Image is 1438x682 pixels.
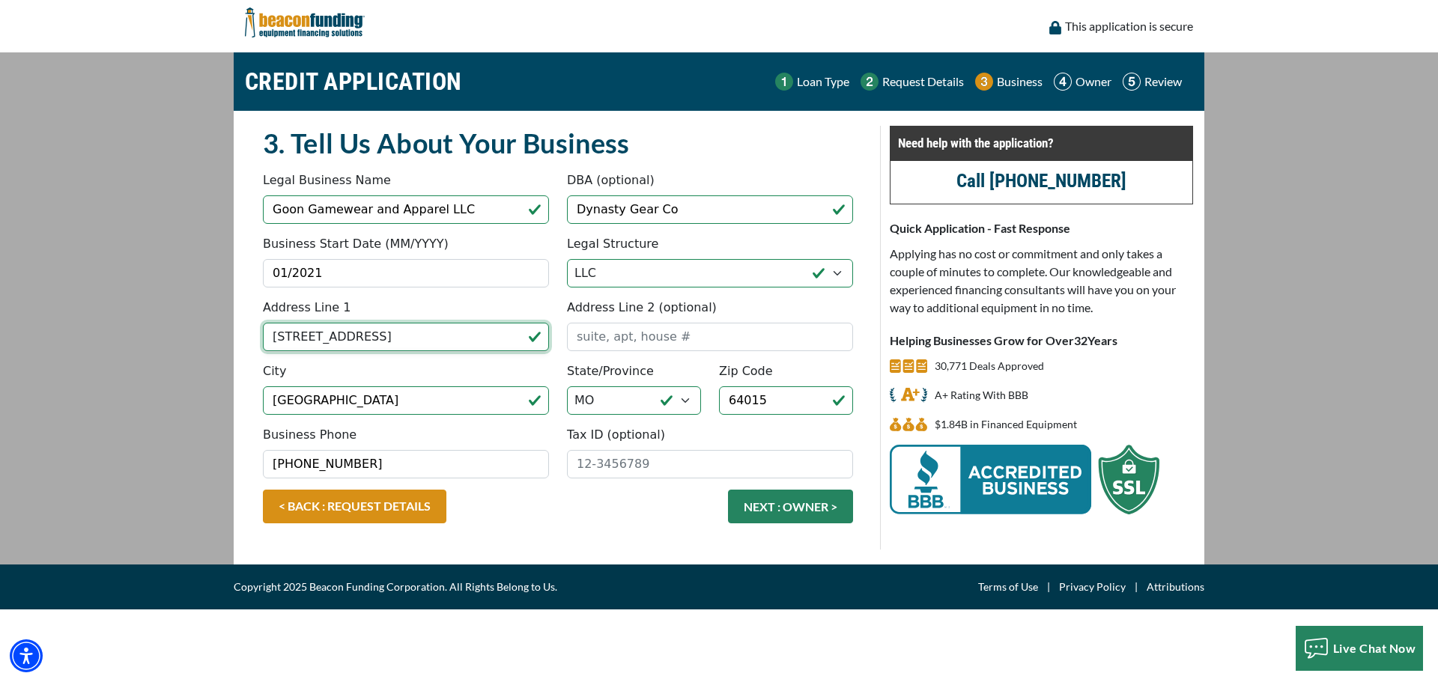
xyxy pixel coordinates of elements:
[890,445,1159,514] img: BBB Acredited Business and SSL Protection
[263,126,853,160] h2: 3. Tell Us About Your Business
[263,426,357,444] label: Business Phone
[567,362,654,380] label: State/Province
[728,490,853,523] button: NEXT : OWNER >
[861,73,879,91] img: Step 2
[10,639,43,672] div: Accessibility Menu
[567,323,853,351] input: suite, apt, house #
[1076,73,1111,91] p: Owner
[567,171,655,189] label: DBA (optional)
[567,426,665,444] label: Tax ID (optional)
[898,134,1185,152] p: Need help with the application?
[1074,333,1087,347] span: 32
[234,578,557,596] span: Copyright 2025 Beacon Funding Corporation. All Rights Belong to Us.
[797,73,849,91] p: Loan Type
[1054,73,1072,91] img: Step 4
[263,259,549,287] input: MM/YYYY
[567,195,853,224] input: Does Business As
[567,450,853,478] input: 12-3456789
[567,299,717,317] label: Address Line 2 (optional)
[775,73,793,91] img: Step 1
[882,73,964,91] p: Request Details
[935,386,1028,404] p: A+ Rating With BBB
[1038,578,1059,596] span: |
[263,490,446,523] a: < BACK : REQUEST DETAILS
[1147,578,1204,596] a: Attributions
[263,171,391,189] label: Legal Business Name
[1144,73,1182,91] p: Review
[890,245,1193,317] p: Applying has no cost or commitment and only takes a couple of minutes to complete. Our knowledgea...
[1049,21,1061,34] img: lock icon to convery security
[956,170,1126,192] a: call (847) 897-2499
[1296,626,1424,671] button: Live Chat Now
[263,299,351,317] label: Address Line 1
[935,415,1077,433] p: $1,842,873,639 in Financed Equipment
[935,357,1044,375] p: 30,771 Deals Approved
[245,60,462,103] h1: CREDIT APPLICATION
[719,362,773,380] label: Zip Code
[567,235,658,253] label: Legal Structure
[1059,578,1126,596] a: Privacy Policy
[1065,17,1193,35] p: This application is secure
[975,73,993,91] img: Step 3
[1123,73,1141,91] img: Step 5
[1333,641,1416,655] span: Live Chat Now
[263,362,286,380] label: City
[997,73,1043,91] p: Business
[978,578,1038,596] a: Terms of Use
[263,235,449,253] label: Business Start Date (MM/YYYY)
[1126,578,1147,596] span: |
[890,332,1193,350] p: Helping Businesses Grow for Over Years
[890,219,1193,237] p: Quick Application - Fast Response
